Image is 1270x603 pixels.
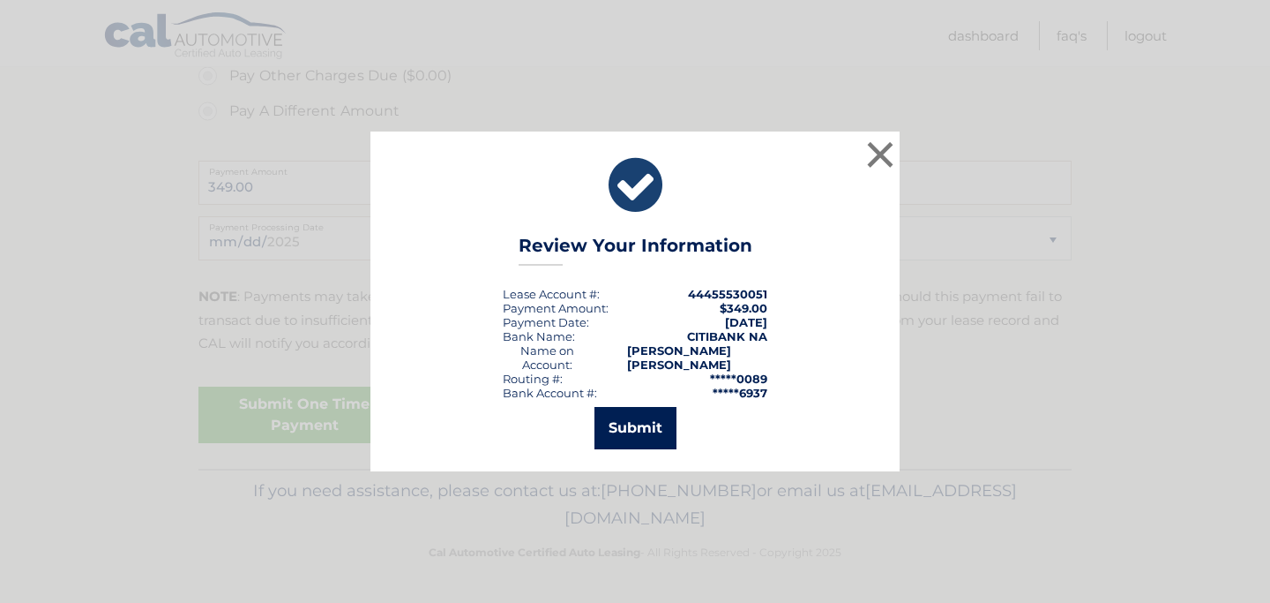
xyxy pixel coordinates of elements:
span: Payment Date [503,315,586,329]
strong: 44455530051 [688,287,767,301]
div: Routing #: [503,372,563,386]
strong: CITIBANK NA [687,329,767,343]
button: × [863,137,898,172]
strong: [PERSON_NAME] [PERSON_NAME] [627,343,731,372]
span: [DATE] [725,315,767,329]
span: $349.00 [720,301,767,315]
div: Lease Account #: [503,287,600,301]
button: Submit [594,407,676,449]
div: : [503,315,589,329]
div: Bank Account #: [503,386,597,400]
div: Payment Amount: [503,301,609,315]
div: Name on Account: [503,343,592,372]
h3: Review Your Information [519,235,752,266]
div: Bank Name: [503,329,575,343]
